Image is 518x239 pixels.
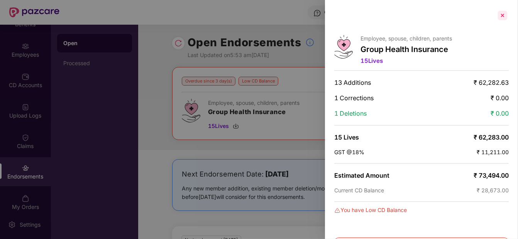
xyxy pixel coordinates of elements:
[334,149,364,155] span: GST @18%
[474,133,509,141] span: ₹ 62,283.00
[361,57,383,64] span: 15 Lives
[334,172,389,179] span: Estimated Amount
[361,45,452,54] p: Group Health Insurance
[334,94,374,102] span: 1 Corrections
[477,187,509,194] span: ₹ 28,673.00
[474,79,509,86] span: ₹ 62,282.63
[491,94,509,102] span: ₹ 0.00
[361,35,452,42] p: Employee, spouse, children, parents
[334,133,359,141] span: 15 Lives
[334,79,371,86] span: 13 Additions
[334,35,353,59] img: svg+xml;base64,PHN2ZyB4bWxucz0iaHR0cDovL3d3dy53My5vcmcvMjAwMC9zdmciIHdpZHRoPSI0Ny43MTQiIGhlaWdodD...
[334,207,340,214] img: svg+xml;base64,PHN2ZyBpZD0iRGFuZ2VyLTMyeDMyIiB4bWxucz0iaHR0cDovL3d3dy53My5vcmcvMjAwMC9zdmciIHdpZH...
[474,172,509,179] span: ₹ 73,494.00
[334,206,509,214] div: You have Low CD Balance
[334,187,384,194] span: Current CD Balance
[491,109,509,117] span: ₹ 0.00
[477,149,509,155] span: ₹ 11,211.00
[334,109,367,117] span: 1 Deletions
